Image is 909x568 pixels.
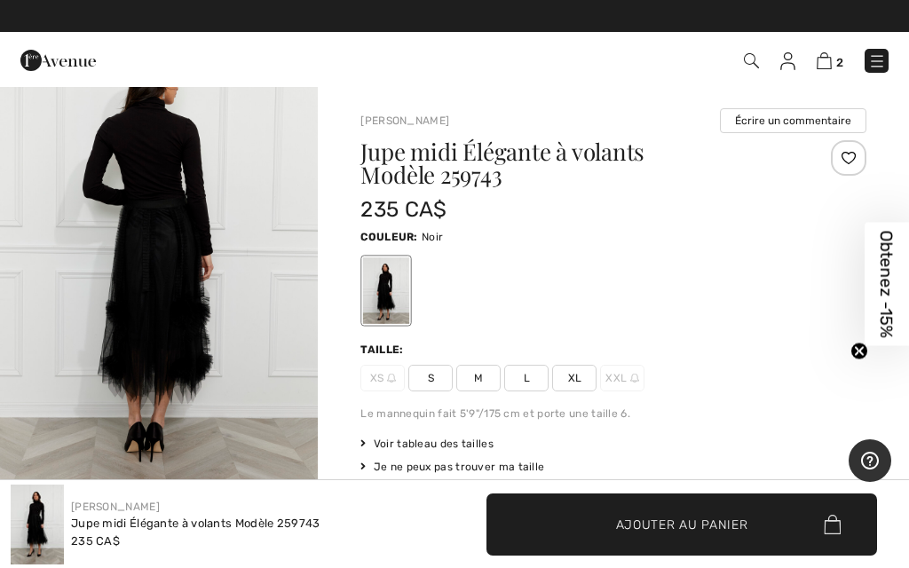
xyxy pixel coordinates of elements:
[780,52,795,70] img: Mes infos
[817,50,843,71] a: 2
[504,365,549,391] span: L
[360,406,866,422] div: Le mannequin fait 5'9"/175 cm et porte une taille 6.
[360,140,782,186] h1: Jupe midi Élégante à volants Modèle 259743
[11,485,64,564] img: Jupe Midi &Eacute;l&eacute;gante &agrave; Volants mod&egrave;le 259743
[360,436,494,452] span: Voir tableau des tailles
[20,43,96,78] img: 1ère Avenue
[744,53,759,68] img: Recherche
[824,515,841,534] img: Bag.svg
[552,365,597,391] span: XL
[720,108,866,133] button: Écrire un commentaire
[71,515,320,532] div: Jupe midi Élégante à volants Modèle 259743
[836,56,843,69] span: 2
[600,365,644,391] span: XXL
[850,343,868,360] button: Close teaser
[486,493,877,556] button: Ajouter au panier
[20,51,96,67] a: 1ère Avenue
[849,439,891,484] iframe: Ouvre un widget dans lequel vous pouvez trouver plus d’informations
[408,365,453,391] span: S
[630,374,639,383] img: ring-m.svg
[877,231,897,338] span: Obtenez -15%
[456,365,501,391] span: M
[360,114,449,127] a: [PERSON_NAME]
[868,52,886,70] img: Menu
[71,501,160,513] a: [PERSON_NAME]
[360,342,407,358] div: Taille:
[360,365,405,391] span: XS
[422,231,443,243] span: Noir
[616,515,748,533] span: Ajouter au panier
[865,223,909,346] div: Obtenez -15%Close teaser
[360,231,417,243] span: Couleur:
[363,257,409,324] div: Noir
[817,52,832,69] img: Panier d'achat
[71,534,120,548] span: 235 CA$
[360,197,447,222] span: 235 CA$
[387,374,396,383] img: ring-m.svg
[360,459,866,475] div: Je ne peux pas trouver ma taille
